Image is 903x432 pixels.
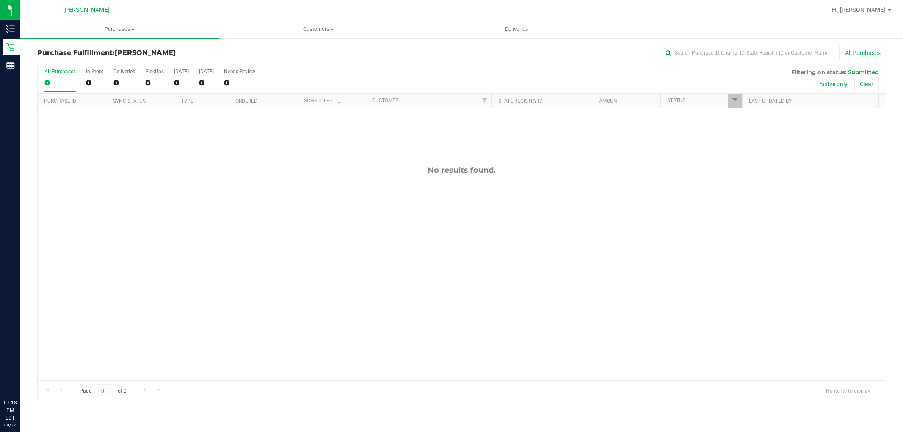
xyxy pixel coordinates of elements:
[174,69,189,74] div: [DATE]
[20,25,219,33] span: Purchases
[44,98,76,104] a: Purchase ID
[599,98,620,104] a: Amount
[4,399,17,422] p: 07:18 PM EDT
[814,77,853,91] button: Active only
[199,69,214,74] div: [DATE]
[86,78,103,88] div: 0
[304,98,342,104] a: Scheduled
[662,47,831,59] input: Search Purchase ID, Original ID, State Registry ID or Customer Name...
[4,422,17,428] p: 09/27
[63,6,110,14] span: [PERSON_NAME]
[791,69,846,75] span: Filtering on status:
[20,20,219,38] a: Purchases
[848,69,879,75] span: Submitted
[174,78,189,88] div: 0
[667,97,685,103] a: Status
[219,20,417,38] a: Customers
[6,43,15,51] inline-svg: Retail
[819,384,877,397] span: No items to display
[44,78,76,88] div: 0
[372,97,398,103] a: Customer
[145,78,164,88] div: 0
[86,69,103,74] div: In Store
[145,69,164,74] div: PickUps
[6,61,15,69] inline-svg: Reports
[749,98,792,104] a: Last Updated By
[839,46,886,60] button: All Purchases
[854,77,879,91] button: Clear
[113,98,146,104] a: Sync Status
[8,364,34,390] iframe: Resource center
[113,69,135,74] div: Deliveries
[181,98,193,104] a: Type
[224,69,255,74] div: Needs Review
[72,384,133,397] span: Page of 0
[199,78,214,88] div: 0
[224,78,255,88] div: 0
[832,6,887,13] span: Hi, [PERSON_NAME]!
[37,49,320,57] h3: Purchase Fulfillment:
[115,49,176,57] span: [PERSON_NAME]
[477,94,491,108] a: Filter
[219,25,417,33] span: Customers
[235,98,257,104] a: Ordered
[728,94,742,108] a: Filter
[44,69,76,74] div: All Purchases
[6,25,15,33] inline-svg: Inventory
[38,165,886,175] div: No results found.
[494,25,540,33] span: Deliveries
[498,98,543,104] a: State Registry ID
[417,20,616,38] a: Deliveries
[113,78,135,88] div: 0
